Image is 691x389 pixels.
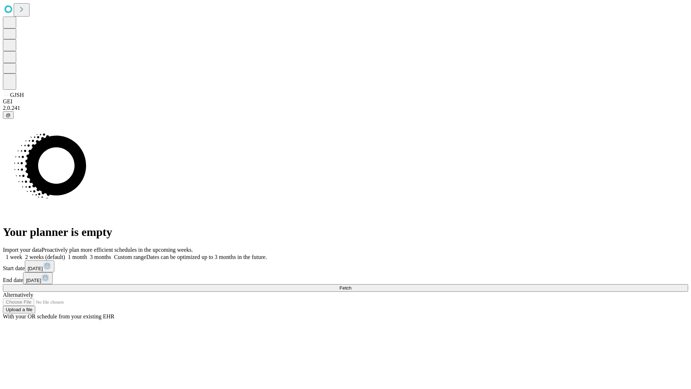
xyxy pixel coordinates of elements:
button: [DATE] [25,260,54,272]
span: [DATE] [26,278,41,283]
span: Fetch [339,285,351,291]
button: Fetch [3,284,688,292]
span: @ [6,112,11,118]
span: [DATE] [28,266,43,271]
span: Dates can be optimized up to 3 months in the future. [146,254,267,260]
span: 1 month [68,254,87,260]
span: Import your data [3,247,42,253]
span: 1 week [6,254,22,260]
div: Start date [3,260,688,272]
div: GEI [3,98,688,105]
button: @ [3,111,14,119]
button: Upload a file [3,306,35,313]
span: Custom range [114,254,146,260]
span: 2 weeks (default) [25,254,65,260]
span: Proactively plan more efficient schedules in the upcoming weeks. [42,247,193,253]
button: [DATE] [23,272,53,284]
h1: Your planner is empty [3,225,688,239]
span: GJSH [10,92,24,98]
div: 2.0.241 [3,105,688,111]
div: End date [3,272,688,284]
span: With your OR schedule from your existing EHR [3,313,114,319]
span: 3 months [90,254,111,260]
span: Alternatively [3,292,33,298]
